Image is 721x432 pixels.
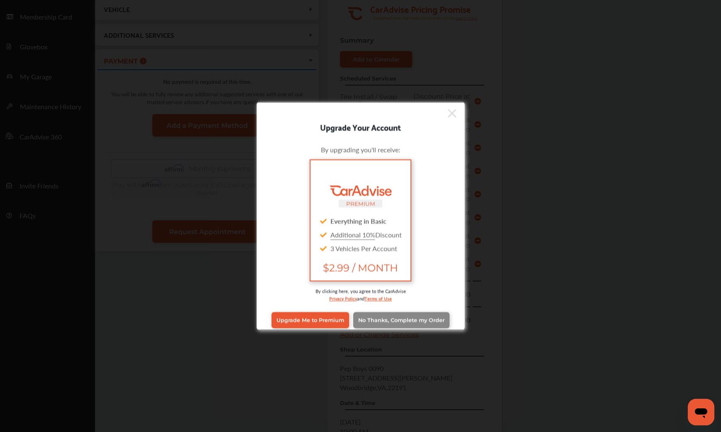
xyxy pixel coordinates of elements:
[269,144,452,154] div: By upgrading you'll receive:
[330,229,375,239] u: Additional 10%
[358,317,445,323] span: No Thanks, Complete my Order
[257,120,464,133] div: Upgrade Your Account
[353,312,450,328] a: No Thanks, Complete my Order
[688,399,714,425] iframe: Button to launch messaging window
[269,287,452,310] div: By clicking here, you agree to the CarAdvise and
[330,216,386,225] strong: Everything in Basic
[330,229,402,239] span: Discount
[317,261,403,273] span: $2.99 / MONTH
[329,294,357,302] a: Privacy Policy
[346,200,375,207] small: PREMIUM
[317,241,403,255] div: 3 Vehicles Per Account
[364,294,392,302] a: Terms of Use
[276,317,344,323] span: Upgrade Me to Premium
[271,312,349,328] a: Upgrade Me to Premium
